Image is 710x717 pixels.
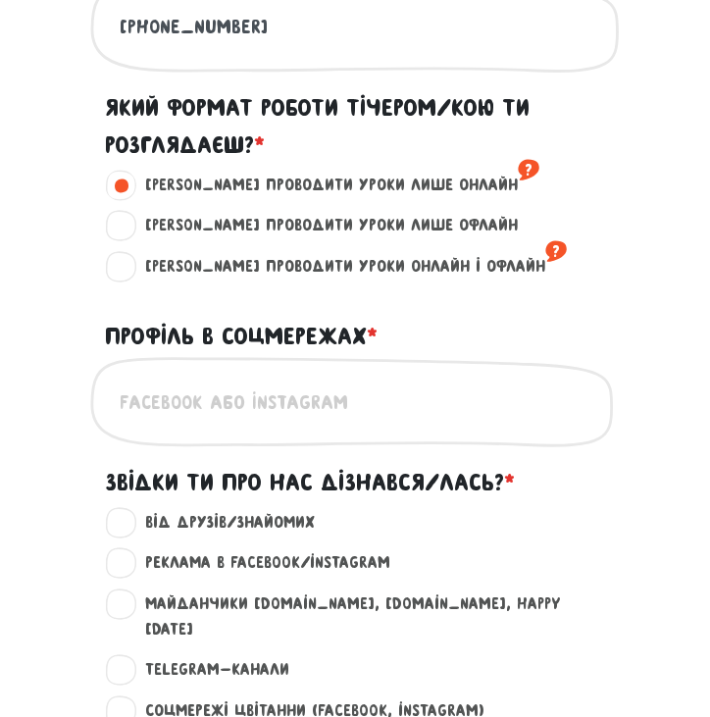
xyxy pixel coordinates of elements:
sup: ? [545,235,567,267]
label: Майданчики [DOMAIN_NAME], [DOMAIN_NAME], happy [DATE] [128,591,605,641]
label: Реклама в Facebook/Instagram [128,550,390,576]
label: Звідки ти про нас дізнався/лась? [105,464,515,501]
sup: ? [518,154,539,185]
label: Який формат роботи тічером/кою ти розглядаєш? [105,89,605,165]
label: [PERSON_NAME] проводити уроки онлайн і офлайн [128,254,567,280]
input: Facebook або Instagram [120,381,590,425]
label: [PERSON_NAME] проводити уроки лише офлайн [128,213,518,238]
label: Профіль в соцмережах [105,318,378,355]
label: [PERSON_NAME] проводити уроки лише онлайн [128,173,539,198]
input: +38 093 123 45 67 [120,5,590,49]
label: Telegram-канали [128,657,289,683]
label: Від друзів/знайомих [128,510,315,536]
